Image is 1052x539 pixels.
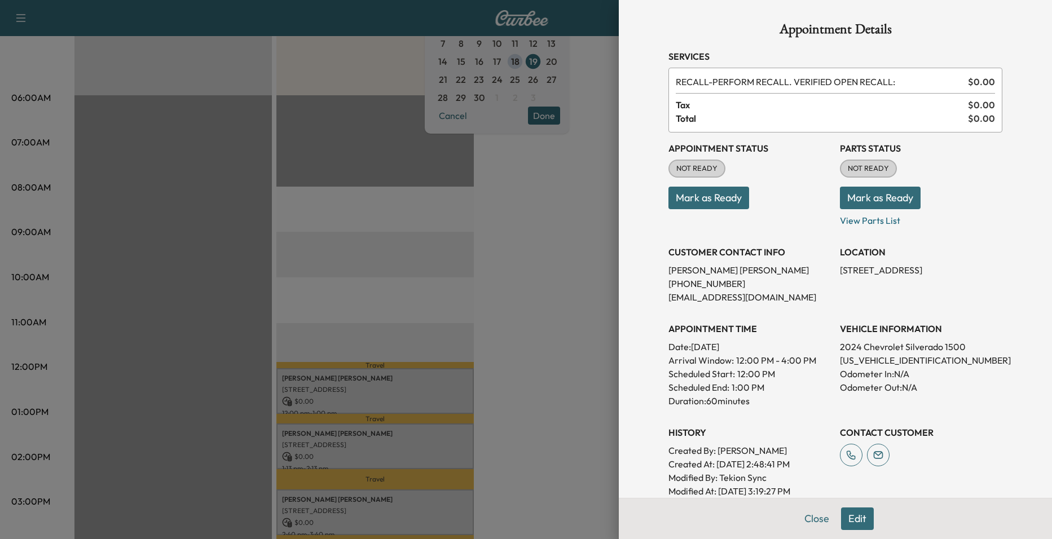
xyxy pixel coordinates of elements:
button: Mark as Ready [668,187,749,209]
p: Modified By : Tekion Sync [668,471,831,484]
p: Odometer In: N/A [840,367,1002,381]
p: Scheduled End: [668,381,729,394]
p: Odometer Out: N/A [840,381,1002,394]
h3: Services [668,50,1002,63]
h1: Appointment Details [668,23,1002,41]
h3: Parts Status [840,142,1002,155]
span: $ 0.00 [968,112,995,125]
h3: VEHICLE INFORMATION [840,322,1002,335]
h3: Appointment Status [668,142,831,155]
span: PERFORM RECALL. VERIFIED OPEN RECALL: [676,75,963,89]
p: Arrival Window: [668,354,831,367]
p: [PERSON_NAME] [PERSON_NAME] [668,263,831,277]
p: Duration: 60 minutes [668,394,831,408]
span: $ 0.00 [968,98,995,112]
button: Mark as Ready [840,187,921,209]
span: Tax [676,98,968,112]
p: 12:00 PM [737,367,775,381]
h3: CUSTOMER CONTACT INFO [668,245,831,259]
button: Close [797,507,837,530]
h3: APPOINTMENT TIME [668,322,831,335]
p: Modified At : [DATE] 3:19:27 PM [668,484,831,498]
p: Created At : [DATE] 2:48:41 PM [668,457,831,471]
p: View Parts List [840,209,1002,227]
p: 2024 Chevrolet Silverado 1500 [840,340,1002,354]
h3: History [668,426,831,439]
span: NOT READY [841,163,896,174]
p: Created By : [PERSON_NAME] [668,444,831,457]
p: Scheduled Start: [668,367,735,381]
span: $ 0.00 [968,75,995,89]
p: [US_VEHICLE_IDENTIFICATION_NUMBER] [840,354,1002,367]
p: [PHONE_NUMBER] [668,277,831,290]
span: 12:00 PM - 4:00 PM [736,354,816,367]
span: NOT READY [670,163,724,174]
h3: LOCATION [840,245,1002,259]
p: [EMAIL_ADDRESS][DOMAIN_NAME] [668,290,831,304]
span: Total [676,112,968,125]
p: 1:00 PM [732,381,764,394]
p: Date: [DATE] [668,340,831,354]
p: [STREET_ADDRESS] [840,263,1002,277]
button: Edit [841,507,874,530]
h3: CONTACT CUSTOMER [840,426,1002,439]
